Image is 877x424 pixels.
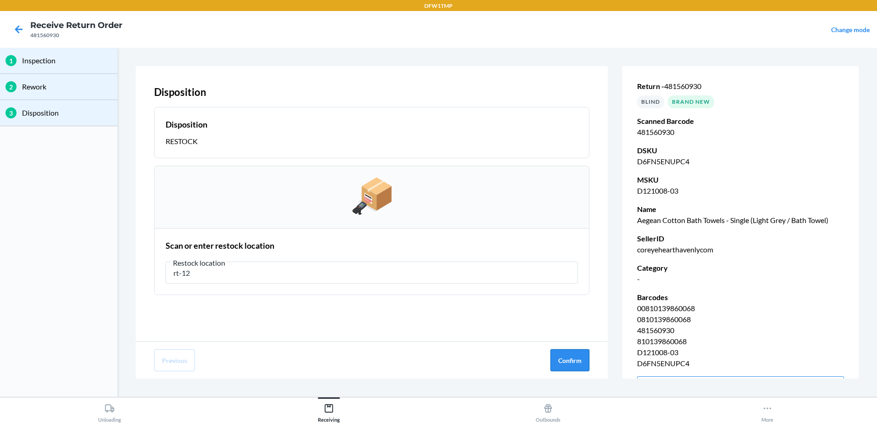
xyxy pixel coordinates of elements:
[637,127,844,138] p: 481560930
[637,116,844,127] p: Scanned Barcode
[637,156,844,167] p: D6FN5ENUPC4
[22,107,112,118] p: Disposition
[550,349,589,371] button: Confirm
[637,292,844,303] p: Barcodes
[6,107,17,118] div: 3
[166,262,578,284] input: Restock location
[166,118,207,130] h2: Disposition
[154,84,589,100] p: Disposition
[637,204,844,215] p: Name
[637,325,844,336] p: 481560930
[22,81,112,92] p: Rework
[637,215,844,226] p: Aegean Cotton Bath Towels - Single (Light Grey / Bath Towel)
[166,240,274,251] h2: Scan or enter restock location
[637,376,844,398] button: Download Label
[761,400,773,423] div: More
[637,347,844,358] p: D121008-03
[6,81,17,92] div: 2
[637,273,844,285] p: -
[637,262,844,273] p: Category
[536,400,561,423] div: Outbounds
[658,397,877,423] button: More
[637,244,844,255] p: coreyehearthavenlycom
[438,397,658,423] button: Outbounds
[424,2,453,10] p: DFW1TMP
[637,185,844,196] p: D121008-03
[668,95,714,108] div: Brand New
[637,314,844,325] p: 0810139860068
[637,81,844,92] p: Return -
[22,55,112,66] p: Inspection
[637,303,844,314] p: 00810139860068
[6,55,17,66] div: 1
[831,26,870,33] a: Change mode
[30,31,122,39] div: 481560930
[637,233,844,244] p: SellerID
[98,400,121,423] div: Unloading
[30,19,122,31] h4: Receive Return Order
[219,397,438,423] button: Receiving
[637,336,844,347] p: 810139860068
[637,174,844,185] p: MSKU
[637,358,844,369] p: D6FN5ENUPC4
[154,349,195,371] button: Previous
[664,82,701,90] span: 481560930
[318,400,340,423] div: Receiving
[172,258,227,268] span: Restock location
[637,145,844,156] p: DSKU
[166,136,578,147] p: RESTOCK
[637,95,664,108] div: BLIND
